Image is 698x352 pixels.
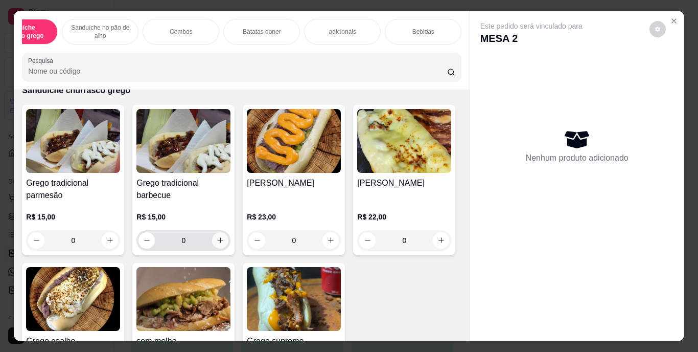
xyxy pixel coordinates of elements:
h4: Grego tradicional barbecue [136,177,230,202]
button: Close [666,13,682,29]
img: product-image [136,109,230,173]
p: Bebidas [412,28,434,36]
img: product-image [247,109,341,173]
button: decrease-product-quantity [28,232,44,249]
h4: sem molho [136,335,230,347]
img: product-image [26,267,120,331]
h4: Grego tradicional parmesão [26,177,120,202]
h4: [PERSON_NAME] [247,177,341,189]
p: Este pedido será vinculado para [480,21,583,31]
img: product-image [247,267,341,331]
p: R$ 23,00 [247,212,341,222]
img: product-image [136,267,230,331]
p: R$ 15,00 [26,212,120,222]
h4: Grego coalho [26,335,120,347]
p: Batatas doner [243,28,281,36]
label: Pesquisa [28,56,57,65]
p: Sanduíche no pão de alho [71,24,130,40]
button: increase-product-quantity [102,232,118,249]
input: Pesquisa [28,66,447,76]
p: MESA 2 [480,31,583,46]
img: product-image [357,109,451,173]
h4: Grego supremo [247,335,341,347]
p: R$ 15,00 [136,212,230,222]
button: increase-product-quantity [433,232,449,249]
button: decrease-product-quantity [138,232,155,249]
p: Combos [170,28,193,36]
button: decrease-product-quantity [649,21,666,37]
h4: [PERSON_NAME] [357,177,451,189]
button: decrease-product-quantity [359,232,376,249]
p: Nenhum produto adicionado [526,152,629,164]
img: product-image [26,109,120,173]
p: Sanduíche churrasco grego [22,84,461,97]
button: increase-product-quantity [322,232,339,249]
p: adicionais [329,28,356,36]
button: decrease-product-quantity [249,232,265,249]
p: R$ 22,00 [357,212,451,222]
button: increase-product-quantity [212,232,228,249]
